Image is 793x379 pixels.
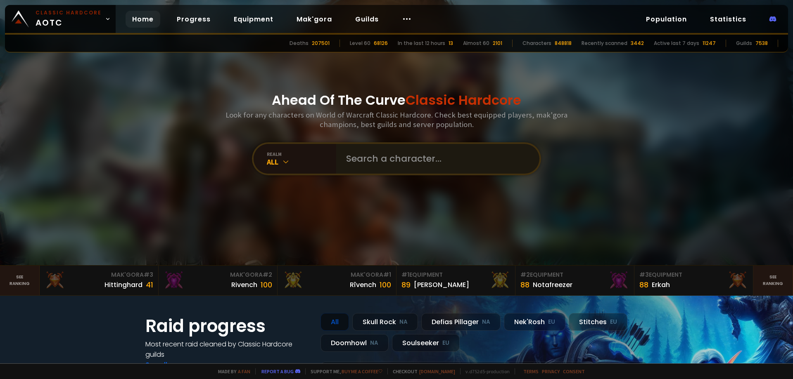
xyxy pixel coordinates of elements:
[36,9,102,29] span: AOTC
[755,40,768,47] div: 7538
[146,279,153,290] div: 41
[399,318,408,326] small: NA
[126,11,160,28] a: Home
[213,368,250,374] span: Made by
[396,266,515,295] a: #1Equipment89[PERSON_NAME]
[442,339,449,347] small: EU
[383,271,391,279] span: # 1
[639,11,693,28] a: Population
[542,368,560,374] a: Privacy
[631,40,644,47] div: 3442
[533,280,572,290] div: Notafreezer
[703,40,716,47] div: 11247
[263,271,272,279] span: # 2
[639,271,649,279] span: # 3
[238,368,250,374] a: a fan
[463,40,489,47] div: Almost 60
[104,280,142,290] div: Hittinghard
[401,271,409,279] span: # 1
[349,11,385,28] a: Guilds
[5,5,116,33] a: Classic HardcoreAOTC
[261,279,272,290] div: 100
[548,318,555,326] small: EU
[261,368,294,374] a: Report a bug
[520,271,530,279] span: # 2
[398,40,445,47] div: In the last 12 hours
[419,368,455,374] a: [DOMAIN_NAME]
[634,266,753,295] a: #3Equipment88Erkah
[374,40,388,47] div: 68126
[460,368,510,374] span: v. d752d5 - production
[144,271,153,279] span: # 3
[290,40,309,47] div: Deaths
[350,40,370,47] div: Level 60
[272,90,521,110] h1: Ahead Of The Curve
[312,40,330,47] div: 207501
[482,318,490,326] small: NA
[582,40,627,47] div: Recently scanned
[227,11,280,28] a: Equipment
[520,279,529,290] div: 88
[321,313,349,331] div: All
[231,280,257,290] div: Rivench
[401,271,510,279] div: Equipment
[145,360,199,370] a: See all progress
[736,40,752,47] div: Guilds
[401,279,411,290] div: 89
[342,368,382,374] a: Buy me a coffee
[449,40,453,47] div: 13
[222,110,571,129] h3: Look for any characters on World of Warcraft Classic Hardcore. Check best equipped players, mak'g...
[40,266,159,295] a: Mak'Gora#3Hittinghard41
[406,91,521,109] span: Classic Hardcore
[159,266,278,295] a: Mak'Gora#2Rivench100
[639,279,648,290] div: 88
[380,279,391,290] div: 100
[267,157,336,167] div: All
[267,151,336,157] div: realm
[414,280,469,290] div: [PERSON_NAME]
[563,368,585,374] a: Consent
[392,334,460,352] div: Soulseeker
[639,271,748,279] div: Equipment
[569,313,627,331] div: Stitches
[520,271,629,279] div: Equipment
[652,280,670,290] div: Erkah
[703,11,753,28] a: Statistics
[278,266,396,295] a: Mak'Gora#1Rîvench100
[145,313,311,339] h1: Raid progress
[515,266,634,295] a: #2Equipment88Notafreezer
[387,368,455,374] span: Checkout
[504,313,565,331] div: Nek'Rosh
[164,271,272,279] div: Mak'Gora
[493,40,502,47] div: 2101
[170,11,217,28] a: Progress
[522,40,551,47] div: Characters
[36,9,102,16] small: Classic Hardcore
[341,144,529,174] input: Search a character...
[290,11,339,28] a: Mak'gora
[610,318,617,326] small: EU
[370,339,378,347] small: NA
[305,368,382,374] span: Support me,
[523,368,539,374] a: Terms
[350,280,376,290] div: Rîvench
[421,313,501,331] div: Defias Pillager
[555,40,572,47] div: 848818
[321,334,389,352] div: Doomhowl
[753,266,793,295] a: Seeranking
[145,339,311,360] h4: Most recent raid cleaned by Classic Hardcore guilds
[45,271,153,279] div: Mak'Gora
[283,271,391,279] div: Mak'Gora
[352,313,418,331] div: Skull Rock
[654,40,699,47] div: Active last 7 days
